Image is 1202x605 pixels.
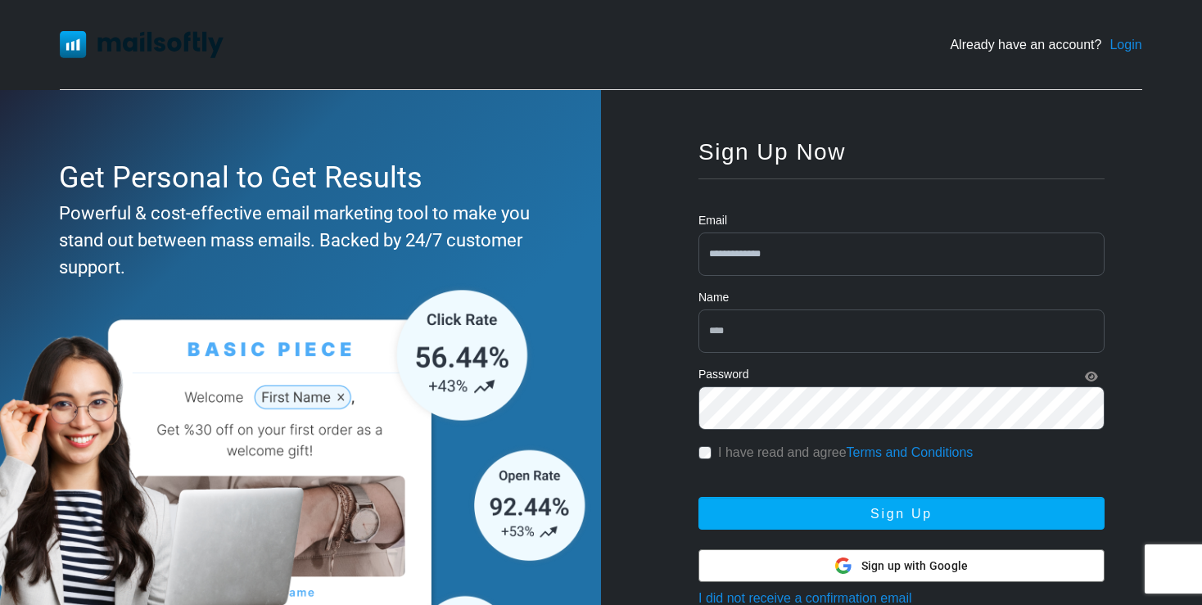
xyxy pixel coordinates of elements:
img: Mailsoftly [60,31,224,57]
label: Name [698,289,729,306]
button: Sign up with Google [698,549,1105,582]
button: Sign Up [698,497,1105,530]
div: Already have an account? [950,35,1141,55]
i: Show Password [1085,371,1098,382]
label: Password [698,366,748,383]
a: I did not receive a confirmation email [698,591,912,605]
div: Get Personal to Get Results [59,156,533,200]
label: I have read and agree [718,443,973,463]
span: Sign up with Google [861,558,969,575]
span: Sign Up Now [698,139,846,165]
label: Email [698,212,727,229]
a: Login [1109,35,1141,55]
a: Terms and Conditions [847,445,974,459]
div: Powerful & cost-effective email marketing tool to make you stand out between mass emails. Backed ... [59,200,533,281]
